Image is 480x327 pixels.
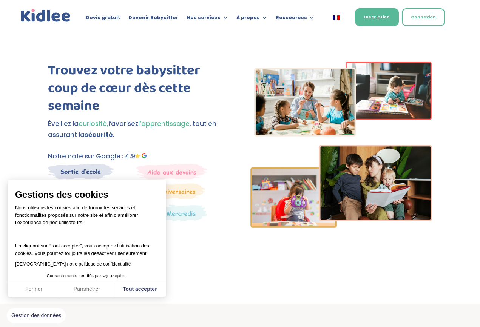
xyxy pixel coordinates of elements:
[15,189,159,200] span: Gestions des cookies
[147,183,205,199] img: Anniversaire
[79,119,108,128] span: curiosité,
[156,204,207,222] img: Thematique
[48,62,229,118] h1: Trouvez votre babysitter coup de cœur dès cette semaine
[47,274,101,278] span: Consentements certifiés par
[355,8,399,26] a: Inscription
[8,281,60,297] button: Fermer
[103,265,125,287] svg: Axeptio
[19,8,72,24] a: Kidlee Logo
[15,261,131,267] a: [DEMOGRAPHIC_DATA] notre politique de confidentialité
[7,308,66,324] button: Fermer le widget sans consentement
[236,15,267,23] a: À propos
[250,62,432,228] img: Imgs-2
[402,8,445,26] a: Connexion
[43,271,131,281] button: Consentements certifiés par
[48,118,229,140] p: Éveillez la favorisez , tout en assurant la
[85,130,114,139] strong: sécurité.
[11,312,61,319] span: Gestion des données
[187,15,228,23] a: Nos services
[15,204,159,231] p: Nous utilisons les cookies afin de fournir les services et fonctionnalités proposés sur notre sit...
[138,119,190,128] span: l’apprentissage
[48,151,229,162] p: Notre note sur Google : 4.9
[113,281,166,297] button: Tout accepter
[276,15,315,23] a: Ressources
[19,8,72,24] img: logo_kidlee_bleu
[48,164,114,179] img: Sortie decole
[128,15,178,23] a: Devenir Babysitter
[60,281,113,297] button: Paramétrer
[15,235,159,257] p: En cliquant sur ”Tout accepter”, vous acceptez l’utilisation des cookies. Vous pourrez toujours l...
[136,164,207,180] img: weekends
[333,15,340,20] img: Français
[86,15,120,23] a: Devis gratuit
